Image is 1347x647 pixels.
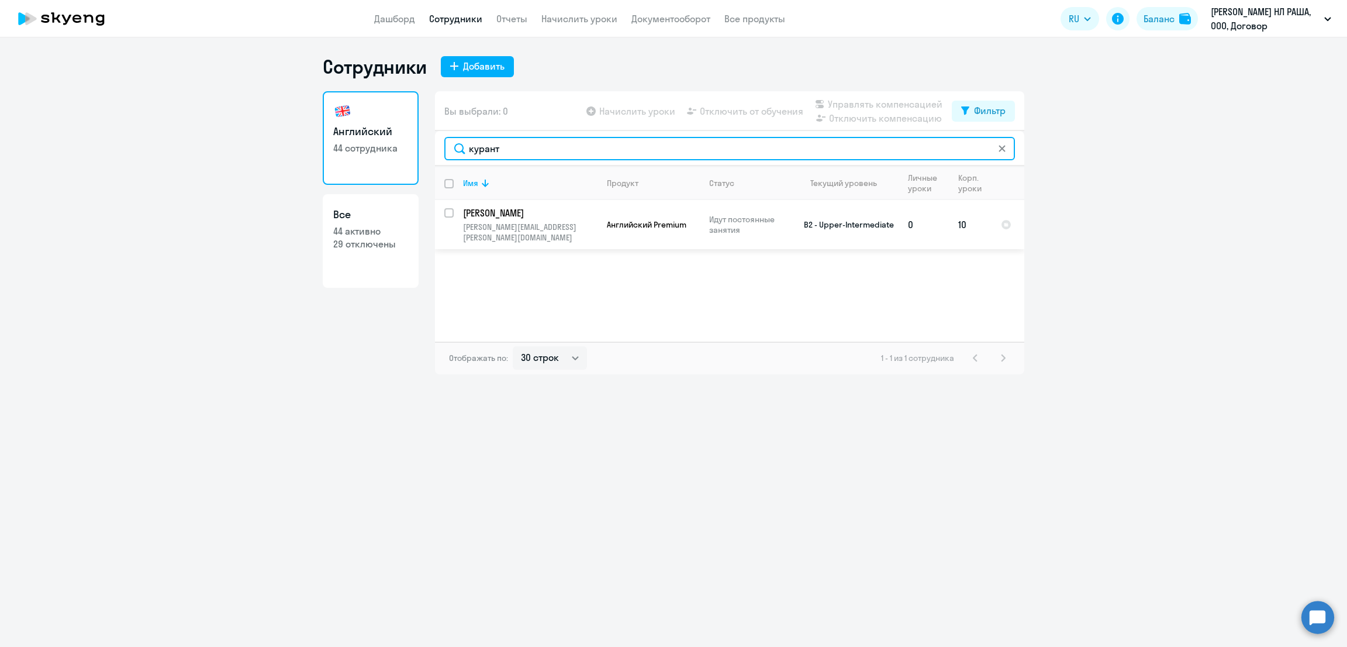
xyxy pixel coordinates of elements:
[949,200,992,249] td: 10
[449,353,508,363] span: Отображать по:
[463,59,505,73] div: Добавить
[463,207,597,219] a: [PERSON_NAME]
[899,200,949,249] td: 0
[429,13,482,25] a: Сотрудники
[709,214,789,235] p: Идут постоянные занятия
[908,173,948,194] div: Личные уроки
[1205,5,1337,33] button: [PERSON_NAME] НЛ РАША, ООО, Договор постоплата
[724,13,785,25] a: Все продукты
[908,173,941,194] div: Личные уроки
[958,173,991,194] div: Корп. уроки
[333,142,408,154] p: 44 сотрудника
[1061,7,1099,30] button: RU
[444,137,1015,160] input: Поиск по имени, email, продукту или статусу
[1211,5,1320,33] p: [PERSON_NAME] НЛ РАША, ООО, Договор постоплата
[631,13,710,25] a: Документооборот
[333,124,408,139] h3: Английский
[607,178,699,188] div: Продукт
[444,104,508,118] span: Вы выбрали: 0
[463,178,478,188] div: Имя
[541,13,617,25] a: Начислить уроки
[952,101,1015,122] button: Фильтр
[810,178,877,188] div: Текущий уровень
[709,178,789,188] div: Статус
[1069,12,1079,26] span: RU
[333,238,408,250] p: 29 отключены
[323,55,427,78] h1: Сотрудники
[333,225,408,238] p: 44 активно
[463,207,595,219] p: [PERSON_NAME]
[441,56,514,77] button: Добавить
[463,178,597,188] div: Имя
[374,13,415,25] a: Дашборд
[958,173,983,194] div: Корп. уроки
[709,178,734,188] div: Статус
[1179,13,1191,25] img: balance
[974,104,1006,118] div: Фильтр
[1144,12,1175,26] div: Баланс
[333,207,408,222] h3: Все
[607,219,686,230] span: Английский Premium
[463,222,597,243] p: [PERSON_NAME][EMAIL_ADDRESS][PERSON_NAME][DOMAIN_NAME]
[333,102,352,121] img: english
[607,178,638,188] div: Продукт
[496,13,527,25] a: Отчеты
[799,178,898,188] div: Текущий уровень
[790,200,899,249] td: B2 - Upper-Intermediate
[1137,7,1198,30] button: Балансbalance
[323,194,419,288] a: Все44 активно29 отключены
[881,353,954,363] span: 1 - 1 из 1 сотрудника
[323,91,419,185] a: Английский44 сотрудника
